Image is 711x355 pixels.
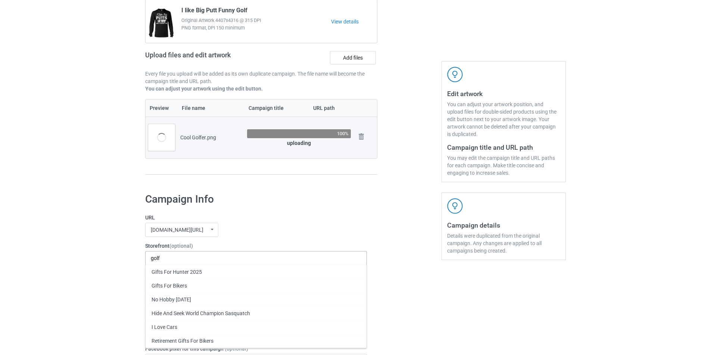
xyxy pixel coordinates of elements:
[447,143,560,152] h3: Campaign title and URL path
[337,131,349,136] div: 100%
[146,320,367,334] div: I Love Cars
[180,134,242,141] div: Cool Golfer.png
[145,242,367,250] label: Storefront
[181,7,247,17] span: I like Big Putt Funny Golf
[356,131,367,142] img: svg+xml;base64,PD94bWwgdmVyc2lvbj0iMS4wIiBlbmNvZGluZz0iVVRGLTgiPz4KPHN2ZyB3aWR0aD0iMjhweCIgaGVpZ2...
[145,345,367,352] label: Facebook pixel for this campaign
[146,279,367,292] div: Gifts For Bikers
[447,221,560,229] h3: Campaign details
[181,17,331,24] span: Original Artwork 4407x4316 @ 315 DPI
[447,232,560,254] div: Details were duplicated from the original campaign. Any changes are applied to all campaigns bein...
[146,292,367,306] div: No Hobby [DATE]
[244,99,309,117] th: Campaign title
[145,70,377,85] p: Every file you upload will be added as its own duplicate campaign. The file name will become the ...
[331,18,377,25] a: View details
[447,198,463,214] img: svg+xml;base64,PD94bWwgdmVyc2lvbj0iMS4wIiBlbmNvZGluZz0iVVRGLTgiPz4KPHN2ZyB3aWR0aD0iNDJweCIgaGVpZ2...
[330,51,376,64] label: Add files
[145,193,367,206] h1: Campaign Info
[447,101,560,138] div: You can adjust your artwork position, and upload files for double-sided products using the edit b...
[247,139,351,147] div: uploading
[447,67,463,82] img: svg+xml;base64,PD94bWwgdmVyc2lvbj0iMS4wIiBlbmNvZGluZz0iVVRGLTgiPz4KPHN2ZyB3aWR0aD0iNDJweCIgaGVpZ2...
[151,227,203,232] div: [DOMAIN_NAME][URL]
[309,99,353,117] th: URL path
[225,346,248,352] span: (optional)
[145,86,263,92] b: You can adjust your artwork using the edit button.
[145,51,284,65] h2: Upload files and edit artwork
[178,99,244,117] th: File name
[169,243,193,249] span: (optional)
[146,99,178,117] th: Preview
[447,154,560,177] div: You may edit the campaign title and URL paths for each campaign. Make title concise and engaging ...
[181,24,331,32] span: PNG format, DPI 150 minimum
[146,334,367,348] div: Retirement Gifts For Bikers
[146,265,367,279] div: Gifts For Hunter 2025
[145,214,367,221] label: URL
[447,89,560,98] h3: Edit artwork
[146,306,367,320] div: Hide And Seek World Champion Sasquatch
